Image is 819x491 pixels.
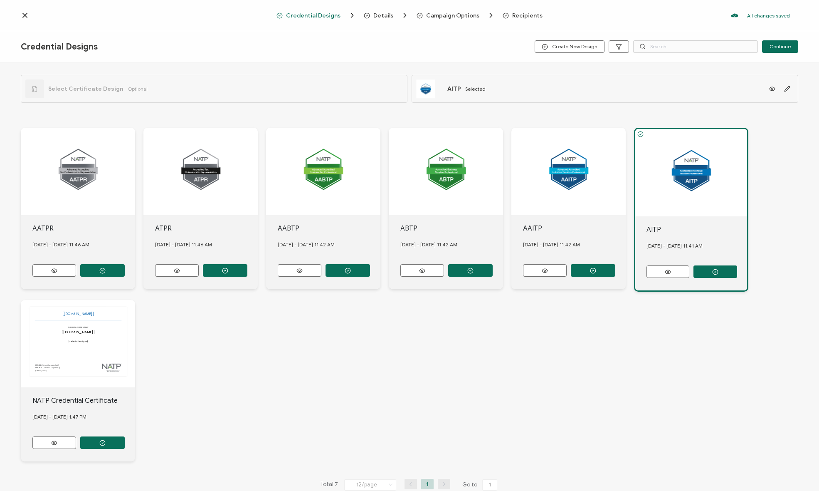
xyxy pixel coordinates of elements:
[21,42,98,52] span: Credential Designs
[320,479,338,491] span: Total 7
[373,12,393,19] span: Details
[426,12,479,19] span: Campaign Options
[542,44,597,50] span: Create New Design
[276,11,356,20] span: Credential Designs
[278,233,381,256] div: [DATE] - [DATE] 11.42 AM
[447,85,461,92] span: AITP
[344,479,396,491] input: Select
[276,11,543,20] div: Breadcrumb
[32,233,136,256] div: [DATE] - [DATE] 11.46 AM
[777,451,819,491] iframe: Chat Widget
[770,44,791,49] span: Continue
[48,85,123,92] span: Select Certificate Design
[32,406,136,428] div: [DATE] - [DATE] 1.47 PM
[417,11,495,20] span: Campaign Options
[462,479,499,491] span: Go to
[646,235,747,257] div: [DATE] - [DATE] 11.41 AM
[747,12,790,19] p: All changes saved
[364,11,409,20] span: Details
[523,223,626,233] div: AAITP
[400,233,503,256] div: [DATE] - [DATE] 11.42 AM
[465,86,486,92] span: Selected
[155,233,258,256] div: [DATE] - [DATE] 11.46 AM
[155,223,258,233] div: ATPR
[646,225,747,235] div: AITP
[421,479,434,489] li: 1
[523,233,626,256] div: [DATE] - [DATE] 11.42 AM
[762,40,798,53] button: Continue
[286,12,340,19] span: Credential Designs
[32,396,136,406] div: NATP Credential Certificate
[503,12,543,19] span: Recipients
[278,223,381,233] div: AABTP
[535,40,604,53] button: Create New Design
[633,40,758,53] input: Search
[128,86,148,92] span: Optional
[32,223,136,233] div: AATPR
[400,223,503,233] div: ABTP
[512,12,543,19] span: Recipients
